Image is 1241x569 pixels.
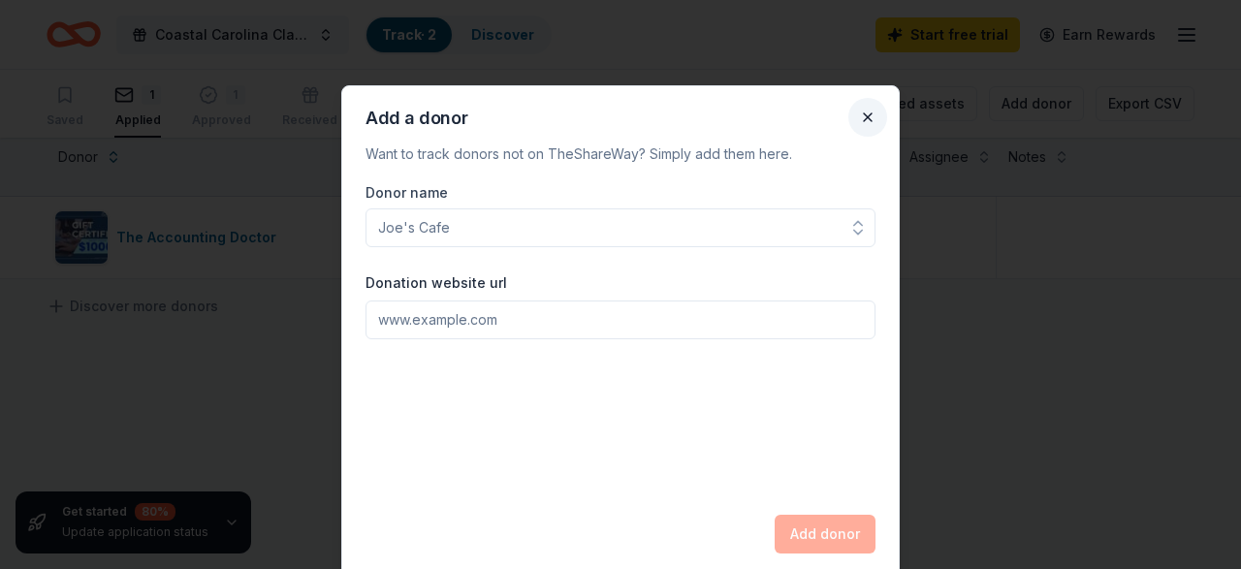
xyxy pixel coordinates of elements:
[366,181,875,205] label: Donor name
[366,142,875,166] p: Want to track donors not on TheShareWay? Simply add them here.
[366,208,875,247] input: Joe's Cafe
[366,300,875,338] input: www.example.com
[366,110,844,127] h2: Add a donor
[366,273,507,293] label: Donation website url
